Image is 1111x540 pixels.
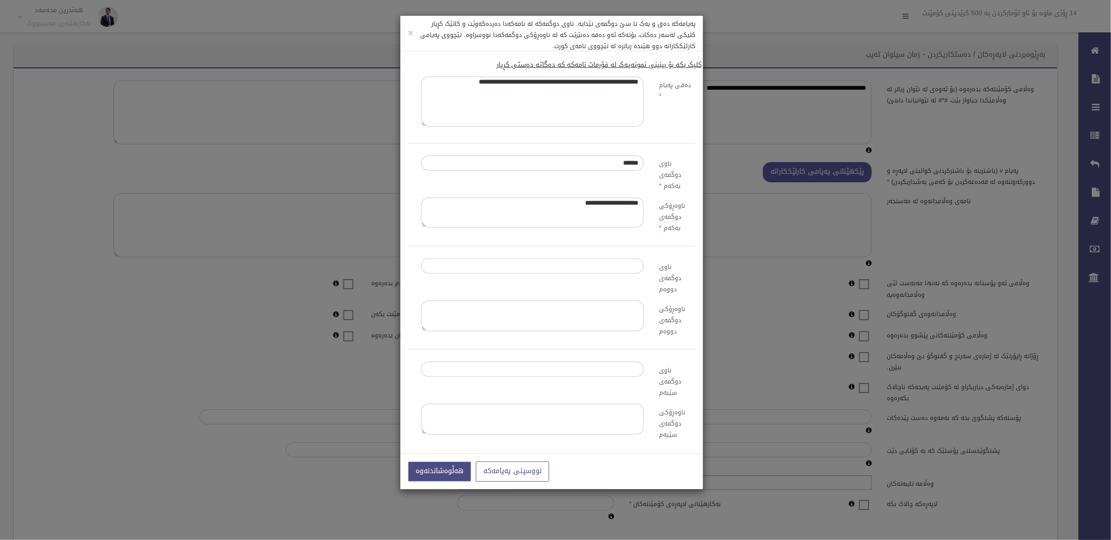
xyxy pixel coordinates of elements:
[483,464,542,478] font: نووسینی پەیامەکە
[408,461,471,482] button: هەڵوەشاندنەوە
[408,24,414,43] font: ×
[659,365,681,398] font: ناوی دوگمەی سێیەم
[659,303,685,337] font: ناوەڕۆکی دوگمەی دووەم
[659,158,681,191] font: ناوی دوگمەی یەکەم
[476,461,549,482] button: نووسینی پەیامەکە
[497,58,702,71] a: کلیک بکە بۆ بینینی نمونەیەک لە فۆرمات نامەکە کە دەگاتە دەستی کڕیار
[416,464,464,478] font: هەڵوەشاندنەوە
[408,28,414,38] button: داخستن
[421,18,695,52] font: پەیامەکە دەق و یەک تا سێ دوگمەی تێدایە. ناوی دوگمەکە لە نامەکەدا دەردەکەوێت و کاتێک کڕیار کلیکی ل...
[659,261,681,295] font: ناوی دوگمەی دووەم
[659,407,685,440] font: ناوەڕۆکی دوگمەی سێیەم
[659,80,691,91] font: دەقی پەیام
[659,200,685,234] font: ناوەڕۆکی دوگمەی یەکەم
